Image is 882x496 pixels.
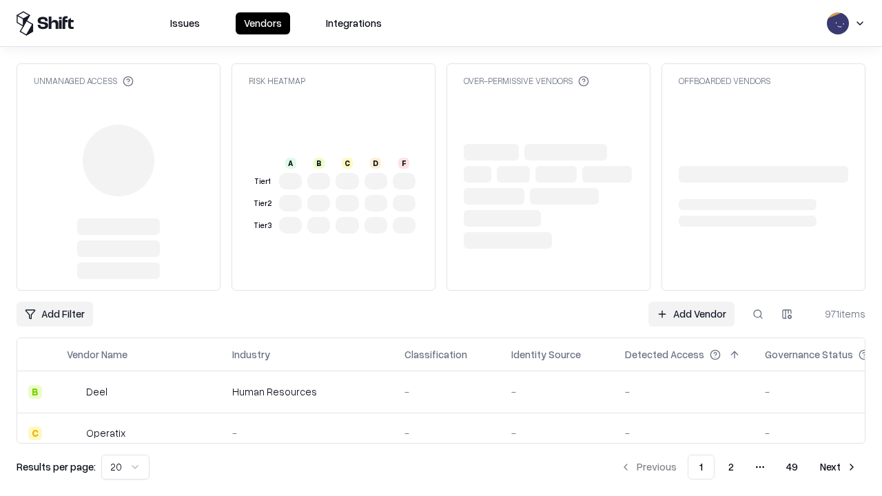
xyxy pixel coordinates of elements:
div: - [511,426,603,440]
button: Next [812,455,865,479]
div: Tier 1 [252,176,274,187]
div: Operatix [86,426,125,440]
div: A [285,158,296,169]
div: - [404,384,489,399]
div: - [625,426,743,440]
div: Offboarded Vendors [679,75,770,87]
button: 1 [688,455,715,479]
div: D [370,158,381,169]
div: - [511,384,603,399]
div: B [314,158,325,169]
div: C [28,426,42,440]
div: - [625,384,743,399]
div: Deel [86,384,107,399]
img: Operatix [67,426,81,440]
a: Add Vendor [648,302,735,327]
div: Over-Permissive Vendors [464,75,589,87]
div: Unmanaged Access [34,75,134,87]
div: C [342,158,353,169]
div: Tier 2 [252,198,274,209]
div: Vendor Name [67,347,127,362]
button: Add Filter [17,302,93,327]
div: 971 items [810,307,865,321]
div: Governance Status [765,347,853,362]
div: B [28,385,42,399]
div: Identity Source [511,347,581,362]
button: Integrations [318,12,390,34]
div: Industry [232,347,270,362]
div: F [398,158,409,169]
button: 49 [775,455,809,479]
div: - [232,426,382,440]
div: Classification [404,347,467,362]
div: Tier 3 [252,220,274,231]
div: Risk Heatmap [249,75,305,87]
nav: pagination [612,455,865,479]
button: Vendors [236,12,290,34]
div: Detected Access [625,347,704,362]
button: 2 [717,455,745,479]
img: Deel [67,385,81,399]
p: Results per page: [17,459,96,474]
div: - [404,426,489,440]
button: Issues [162,12,208,34]
div: Human Resources [232,384,382,399]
